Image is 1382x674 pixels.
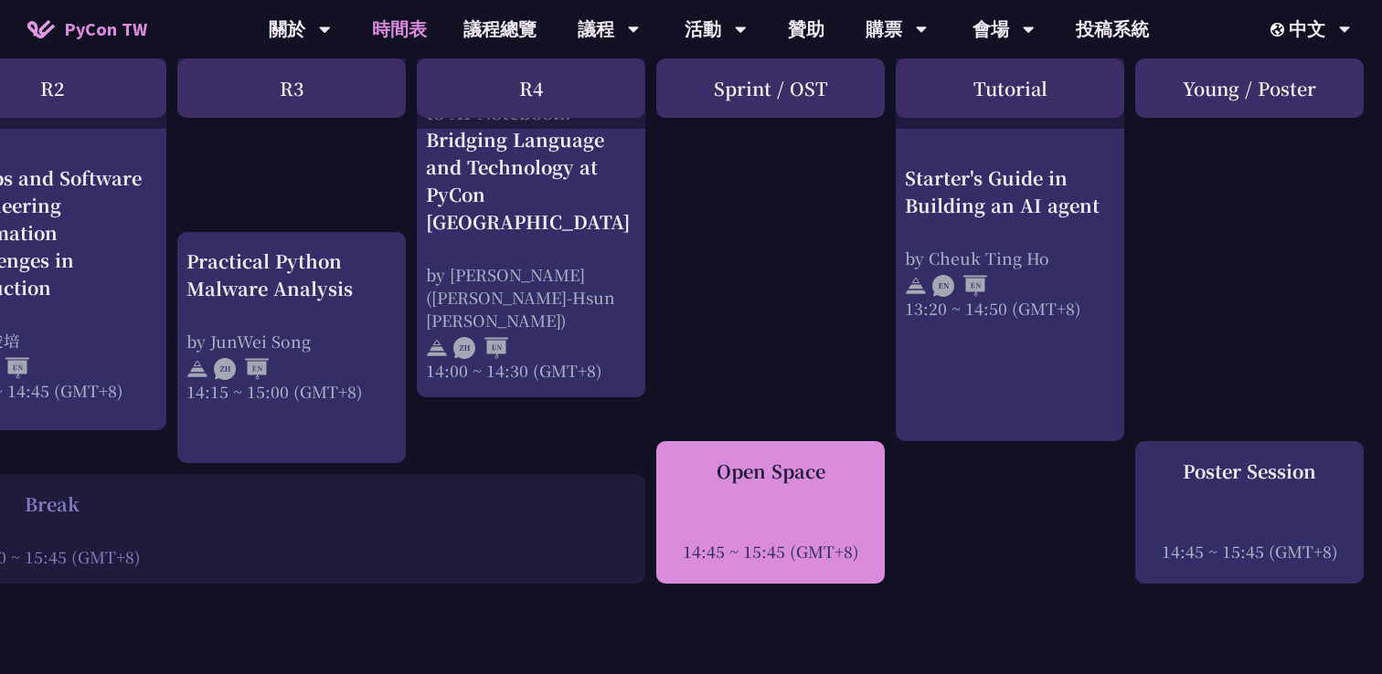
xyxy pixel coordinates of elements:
[665,458,876,485] div: Open Space
[656,58,885,118] div: Sprint / OST
[426,263,636,332] div: by [PERSON_NAME]([PERSON_NAME]-Hsun [PERSON_NAME])
[1135,58,1364,118] div: Young / Poster
[426,337,448,359] img: svg+xml;base64,PHN2ZyB4bWxucz0iaHR0cDovL3d3dy53My5vcmcvMjAwMC9zdmciIHdpZHRoPSIyNCIgaGVpZ2h0PSIyNC...
[453,337,508,359] img: ZHEN.371966e.svg
[186,247,397,448] a: Practical Python Malware Analysis by JunWei Song 14:15 ~ 15:00 (GMT+8)
[1144,458,1355,568] a: Poster Session 14:45 ~ 15:45 (GMT+8)
[896,58,1124,118] div: Tutorial
[186,358,208,380] img: svg+xml;base64,PHN2ZyB4bWxucz0iaHR0cDovL3d3dy53My5vcmcvMjAwMC9zdmciIHdpZHRoPSIyNCIgaGVpZ2h0PSIyNC...
[64,16,147,43] span: PyCon TW
[665,540,876,563] div: 14:45 ~ 15:45 (GMT+8)
[186,247,397,302] div: Practical Python Malware Analysis
[177,58,406,118] div: R3
[1270,23,1289,37] img: Locale Icon
[9,6,165,52] a: PyCon TW
[214,358,269,380] img: ZHEN.371966e.svg
[905,275,927,297] img: svg+xml;base64,PHN2ZyB4bWxucz0iaHR0cDovL3d3dy53My5vcmcvMjAwMC9zdmciIHdpZHRoPSIyNCIgaGVpZ2h0PSIyNC...
[426,71,636,382] a: From Speech-to-text to AI Notebook: Bridging Language and Technology at PyCon [GEOGRAPHIC_DATA] b...
[186,330,397,353] div: by JunWei Song
[905,297,1115,320] div: 13:20 ~ 14:50 (GMT+8)
[665,458,876,568] a: Open Space 14:45 ~ 15:45 (GMT+8)
[1144,458,1355,485] div: Poster Session
[426,71,636,236] div: From Speech-to-text to AI Notebook: Bridging Language and Technology at PyCon [GEOGRAPHIC_DATA]
[27,20,55,38] img: Home icon of PyCon TW 2025
[186,380,397,403] div: 14:15 ~ 15:00 (GMT+8)
[905,164,1115,219] div: Starter's Guide in Building an AI agent
[417,58,645,118] div: R4
[905,247,1115,269] div: by Cheuk Ting Ho
[426,359,636,382] div: 14:00 ~ 14:30 (GMT+8)
[932,275,987,297] img: ENEN.5a408d1.svg
[1144,540,1355,563] div: 14:45 ~ 15:45 (GMT+8)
